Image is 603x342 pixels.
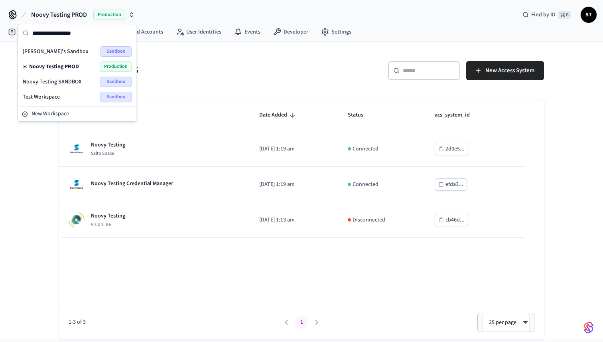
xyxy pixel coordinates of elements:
a: Settings [315,25,358,39]
span: Status [348,109,374,121]
a: Developer [267,25,315,39]
p: Visionline [91,221,125,228]
div: 2d0e5... [445,144,465,154]
button: page 1 [295,316,308,329]
span: Noovy Testing SANDBOX [23,78,81,86]
span: ST [581,8,596,22]
img: Salto Space Logo [69,141,85,157]
span: New Access System [485,65,534,76]
table: sticky table [59,99,544,238]
span: Sandbox [100,46,132,57]
a: User Identities [169,25,228,39]
button: ST [581,7,597,23]
button: New Access System [466,61,544,80]
p: [DATE] 1:19 am [259,180,329,189]
span: Test Workspace [23,93,60,101]
p: Noovy Testing [91,141,125,149]
p: [DATE] 1:19 am [259,145,329,153]
p: Connected [353,180,378,189]
span: Find by ID [531,11,556,19]
a: Events [228,25,267,39]
span: Noovy Testing PROD [29,63,79,71]
span: Sandbox [100,92,132,102]
button: 2d0e5... [435,143,468,155]
img: Salto Space Logo [69,176,85,192]
p: Disconnected [353,216,385,224]
span: Date Added [259,109,298,121]
p: Noovy Testing Credential Manager [91,180,173,188]
span: New Workspace [32,110,69,118]
button: efda3... [435,178,467,191]
span: Production [93,10,125,20]
button: cb46d... [435,214,468,226]
span: 1-3 of 3 [69,318,279,326]
div: 25 per page [482,313,530,332]
div: cb46d... [445,215,465,225]
span: acs_system_id [435,109,480,121]
button: New Workspace [19,107,136,121]
img: SeamLogoGradient.69752ec5.svg [584,321,593,334]
p: Salto Space [91,150,125,157]
span: Production [100,61,132,72]
img: Visionline Logo [69,212,85,228]
div: Suggestions [18,42,137,106]
a: Devices [2,25,43,39]
p: Connected [353,145,378,153]
div: efda3... [445,180,463,190]
span: Noovy Testing PROD [31,10,87,20]
nav: pagination navigation [279,316,324,329]
span: [PERSON_NAME]'s Sandbox [23,47,89,55]
h5: Access Systems [59,61,297,77]
div: Find by ID⌘ K [516,8,577,22]
span: ⌘ K [558,11,571,19]
p: Noovy Testing [91,212,125,220]
span: Sandbox [100,77,132,87]
p: [DATE] 1:13 am [259,216,329,224]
